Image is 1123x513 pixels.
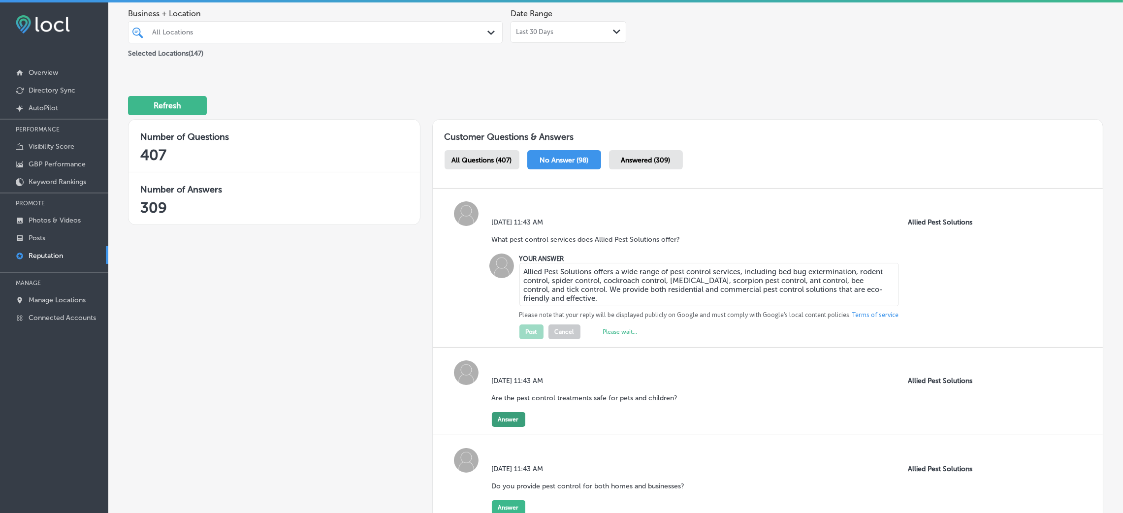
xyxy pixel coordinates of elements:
p: Connected Accounts [29,314,96,322]
p: Please note that your reply will be displayed publicly on Google and must comply with Google's lo... [519,311,899,320]
p: Allied Pest Solutions [908,465,1021,473]
span: All Questions (407) [452,156,512,164]
p: Visibility Score [29,142,74,151]
p: What pest control services does Allied Pest Solutions offer? [492,235,680,244]
textarea: Allied Pest Solutions offers a wide range of pest control services, including bed bug exterminati... [519,263,899,306]
p: Directory Sync [29,86,75,95]
h1: Customer Questions & Answers [433,120,1103,146]
p: Overview [29,68,58,77]
div: All Locations [152,28,488,36]
span: No Answer (98) [540,156,588,164]
button: Answer [492,412,525,427]
button: Cancel [548,324,580,339]
h2: 407 [140,146,408,164]
h2: 309 [140,199,408,217]
label: Date Range [511,9,552,18]
button: Post [519,324,544,339]
p: Keyword Rankings [29,178,86,186]
p: GBP Performance [29,160,86,168]
img: fda3e92497d09a02dc62c9cd864e3231.png [16,15,70,33]
a: Terms of service [853,311,899,320]
p: Are the pest control treatments safe for pets and children? [492,394,678,402]
label: [DATE] 11:43 AM [492,377,685,385]
p: Manage Locations [29,296,86,304]
span: Business + Location [128,9,503,18]
label: YOUR ANSWER [519,255,564,262]
label: [DATE] 11:43 AM [492,218,688,226]
p: Allied Pest Solutions [908,377,1021,385]
p: Photos & Videos [29,216,81,224]
p: Selected Locations ( 147 ) [128,45,203,58]
p: Reputation [29,252,63,260]
span: Answered (309) [621,156,671,164]
h3: Number of Answers [140,184,408,195]
button: Refresh [128,96,207,115]
label: [DATE] 11:43 AM [492,465,692,473]
p: Allied Pest Solutions [908,218,1021,226]
p: Do you provide pest control for both homes and businesses? [492,482,685,490]
label: Please wait... [603,328,637,335]
p: AutoPilot [29,104,58,112]
p: Posts [29,234,45,242]
span: Last 30 Days [516,28,553,36]
h3: Number of Questions [140,131,408,142]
